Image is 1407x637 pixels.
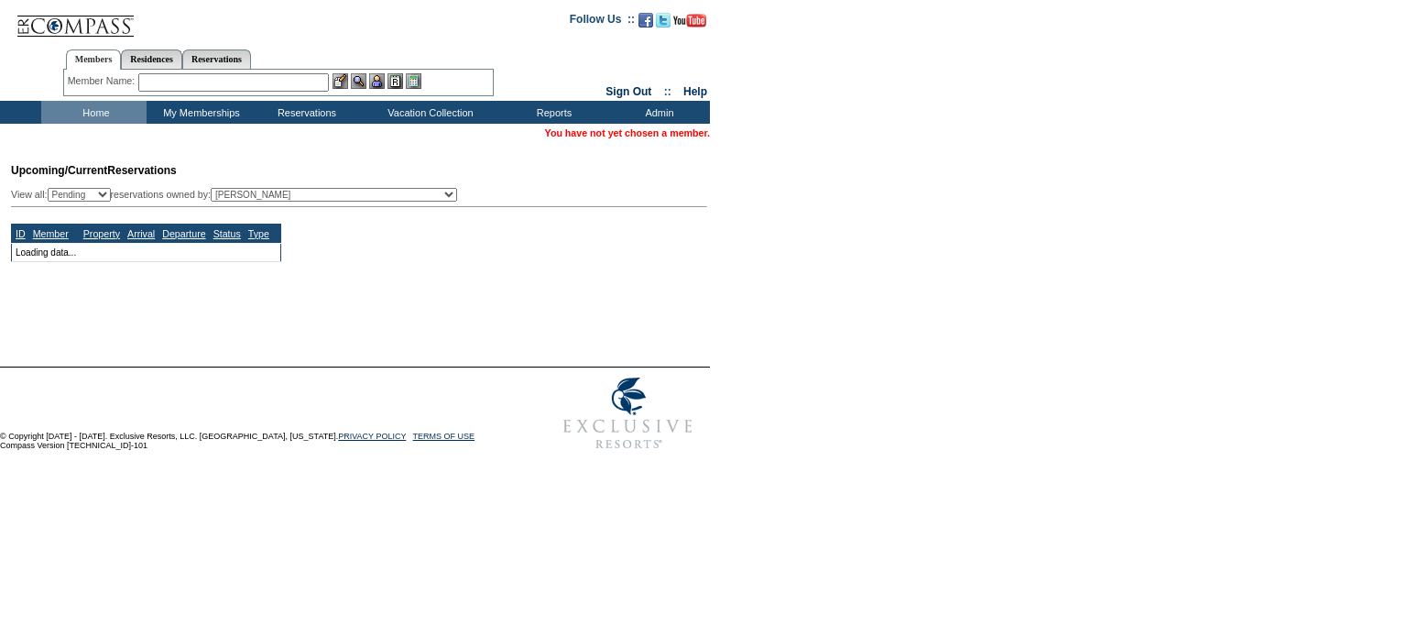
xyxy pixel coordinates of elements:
span: You have not yet chosen a member. [545,127,710,138]
a: Arrival [127,228,155,239]
a: Help [683,85,707,98]
div: View all: reservations owned by: [11,188,465,202]
td: Follow Us :: [570,11,635,33]
a: Members [66,49,122,70]
a: ID [16,228,26,239]
a: TERMS OF USE [413,432,475,441]
span: Upcoming/Current [11,164,107,177]
a: Departure [162,228,205,239]
td: Admin [605,101,710,124]
img: Impersonate [369,73,385,89]
td: Home [41,101,147,124]
img: b_calculator.gif [406,73,421,89]
a: Status [213,228,241,239]
a: Type [248,228,269,239]
td: My Memberships [147,101,252,124]
a: Sign Out [605,85,651,98]
img: Exclusive Resorts [546,368,710,459]
td: Vacation Collection [357,101,499,124]
a: Reservations [182,49,251,69]
a: Property [83,228,120,239]
span: Reservations [11,164,177,177]
img: Reservations [387,73,403,89]
img: Follow us on Twitter [656,13,671,27]
img: b_edit.gif [333,73,348,89]
span: :: [664,85,671,98]
a: Become our fan on Facebook [638,18,653,29]
a: PRIVACY POLICY [338,432,406,441]
a: Member [33,228,69,239]
a: Follow us on Twitter [656,18,671,29]
div: Member Name: [68,73,138,89]
a: Subscribe to our YouTube Channel [673,18,706,29]
td: Reports [499,101,605,124]
td: Reservations [252,101,357,124]
img: View [351,73,366,89]
a: Residences [121,49,182,69]
td: Loading data... [12,243,281,261]
img: Become our fan on Facebook [638,13,653,27]
img: Subscribe to our YouTube Channel [673,14,706,27]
